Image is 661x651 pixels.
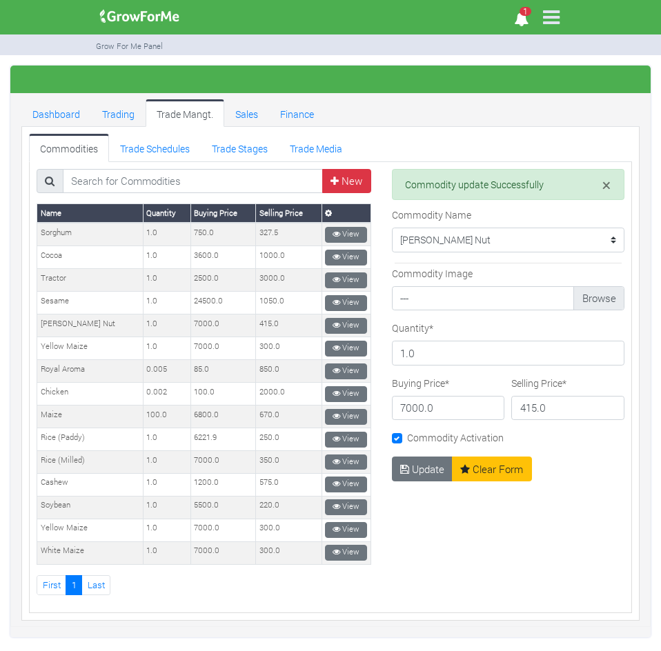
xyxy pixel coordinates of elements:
[37,360,144,383] td: Royal Aroma
[256,292,322,314] td: 1050.0
[109,134,201,161] a: Trade Schedules
[29,134,109,161] a: Commodities
[190,496,256,519] td: 5500.0
[392,286,625,311] label: ---
[325,250,367,266] a: View
[511,376,566,390] label: Selling Price
[190,383,256,405] td: 100.0
[143,360,190,383] td: 0.005
[325,272,367,288] a: View
[37,575,371,595] nav: Page Navigation
[508,3,535,34] i: Notifications
[143,246,190,269] td: 1.0
[143,269,190,292] td: 1.0
[325,295,367,311] a: View
[37,451,144,474] td: Rice (Milled)
[256,428,322,451] td: 250.0
[392,457,453,481] button: Update
[256,360,322,383] td: 850.0
[143,223,190,246] td: 1.0
[37,496,144,519] td: Soybean
[256,337,322,360] td: 300.0
[66,575,82,595] a: 1
[146,99,224,127] a: Trade Mangt.
[392,376,449,390] label: Buying Price
[201,134,279,161] a: Trade Stages
[392,321,433,335] label: Quantity
[508,14,535,27] a: 1
[190,337,256,360] td: 7000.0
[143,314,190,337] td: 1.0
[190,269,256,292] td: 2500.0
[190,405,256,428] td: 6800.0
[325,227,367,243] a: View
[325,363,367,379] a: View
[37,246,144,269] td: Cocoa
[143,405,190,428] td: 100.0
[37,383,144,405] td: Chicken
[143,292,190,314] td: 1.0
[452,457,532,481] a: Clear Form
[96,41,163,51] small: Grow For Me Panel
[37,405,144,428] td: Maize
[256,314,322,337] td: 415.0
[143,496,190,519] td: 1.0
[520,7,531,16] span: 1
[143,473,190,496] td: 1.0
[407,430,504,445] label: Commodity Activation
[37,223,144,246] td: Sorghum
[37,269,144,292] td: Tractor
[322,169,371,194] a: New
[325,341,367,357] a: View
[190,451,256,474] td: 7000.0
[81,575,110,595] a: Last
[143,337,190,360] td: 1.0
[602,174,611,195] span: ×
[63,169,323,194] input: Search for Commodities
[325,432,367,448] a: View
[37,428,144,451] td: Rice (Paddy)
[21,99,91,127] a: Dashboard
[392,266,473,281] label: Commodity Image
[37,519,144,541] td: Yellow Maize
[325,477,367,492] a: View
[256,541,322,564] td: 300.0
[37,473,144,496] td: Cashew
[143,383,190,405] td: 0.002
[256,204,322,223] th: Selling Price
[256,519,322,541] td: 300.0
[256,223,322,246] td: 327.5
[256,269,322,292] td: 3000.0
[95,3,184,30] img: growforme image
[190,246,256,269] td: 3600.0
[325,386,367,402] a: View
[190,223,256,246] td: 750.0
[392,208,471,222] label: Commodity Name
[325,522,367,538] a: View
[190,292,256,314] td: 24500.0
[143,428,190,451] td: 1.0
[256,496,322,519] td: 220.0
[190,519,256,541] td: 7000.0
[190,204,256,223] th: Buying Price
[325,409,367,425] a: View
[256,405,322,428] td: 670.0
[392,169,625,201] div: Commodity update Successfully
[37,204,144,223] th: Name
[143,519,190,541] td: 1.0
[602,177,611,193] button: Close
[256,383,322,405] td: 2000.0
[37,314,144,337] td: [PERSON_NAME] Nut
[37,337,144,360] td: Yellow Maize
[325,318,367,334] a: View
[325,454,367,470] a: View
[143,451,190,474] td: 1.0
[37,541,144,564] td: White Maize
[325,545,367,561] a: View
[190,428,256,451] td: 6221.9
[190,360,256,383] td: 85.0
[224,99,269,127] a: Sales
[37,292,144,314] td: Sesame
[269,99,325,127] a: Finance
[143,541,190,564] td: 1.0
